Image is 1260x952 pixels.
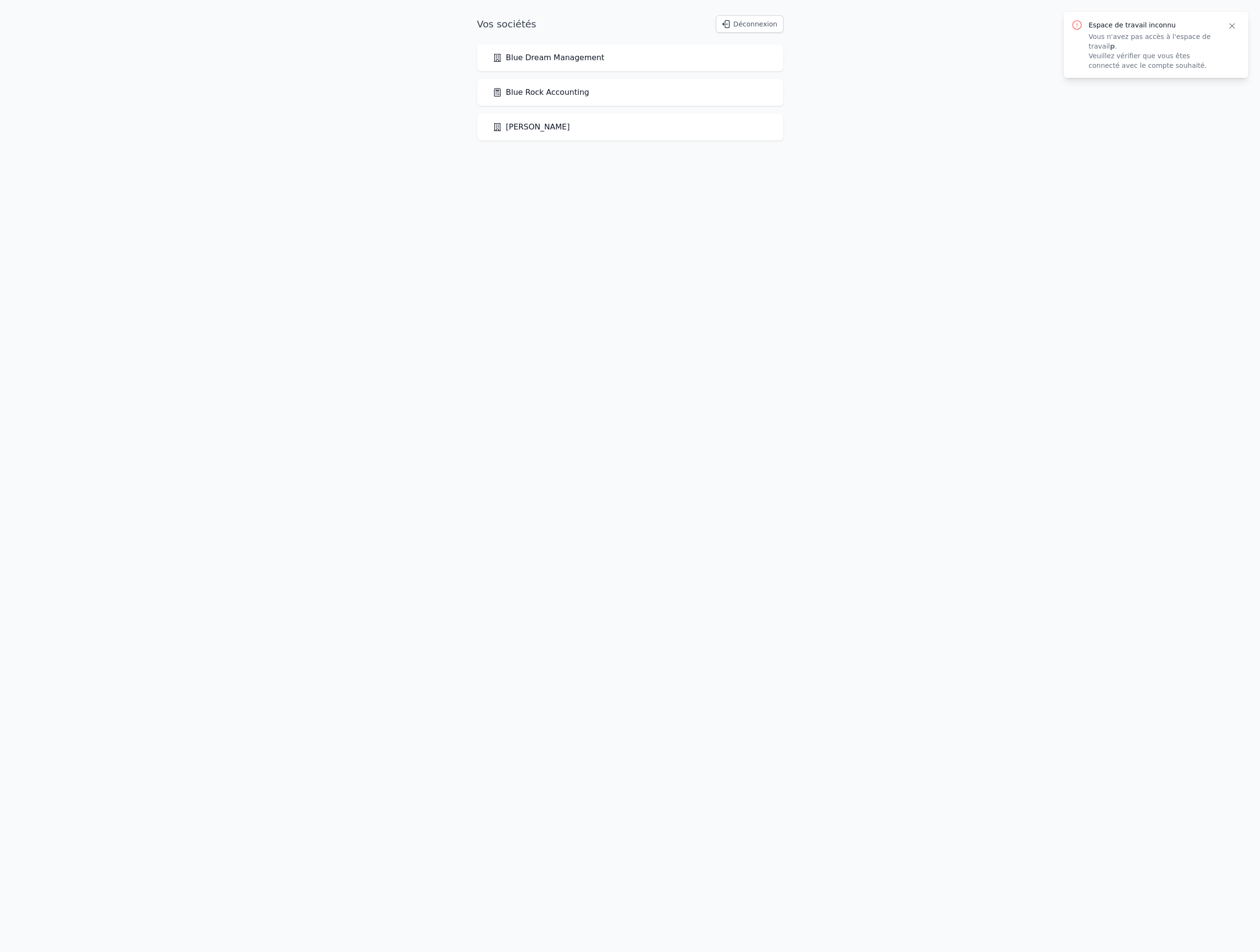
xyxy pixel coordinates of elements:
a: Blue Dream Management [493,52,605,64]
a: Blue Rock Accounting [493,87,589,98]
p: Espace de travail inconnu [1089,20,1216,30]
strong: p [1110,42,1115,50]
h1: Vos sociétés [477,17,536,31]
a: [PERSON_NAME] [493,121,570,133]
button: Déconnexion [716,15,783,33]
p: Vous n'avez pas accès à l'espace de travail . Veuillez vérifier que vous êtes connecté avec le co... [1089,32,1216,70]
